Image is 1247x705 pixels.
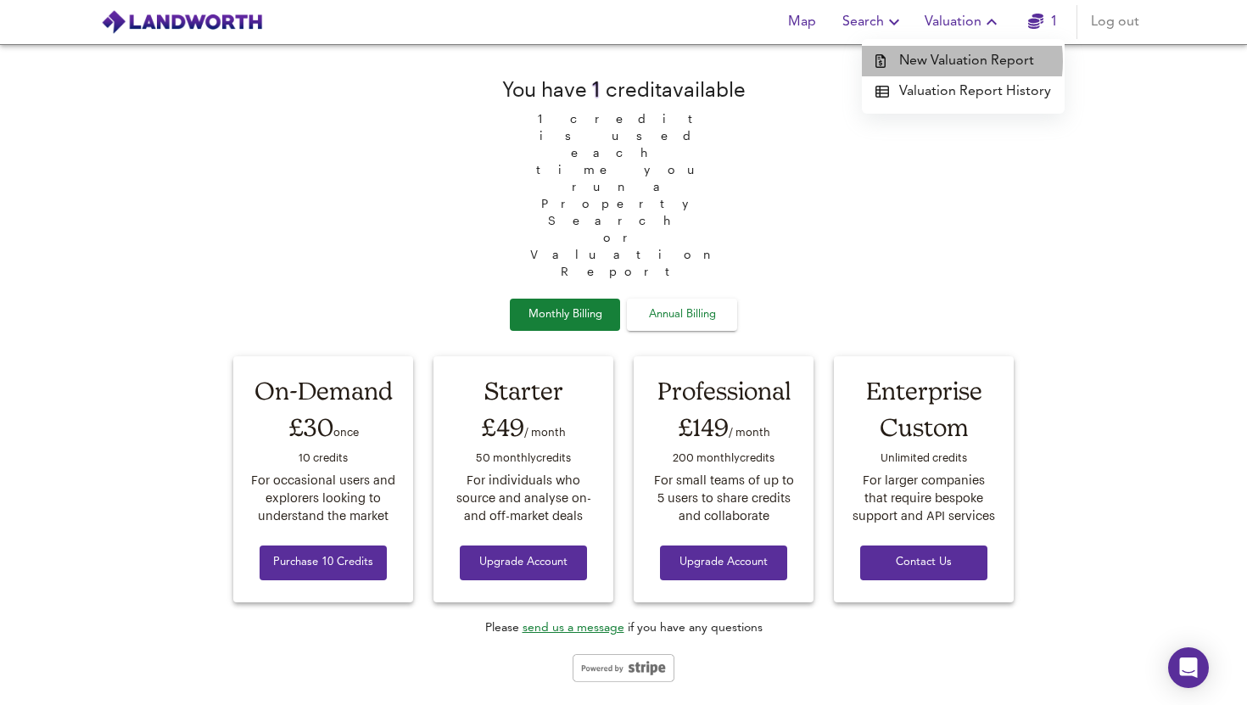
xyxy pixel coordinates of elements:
[850,472,998,524] div: For larger companies that require bespoke support and API services
[850,408,998,446] div: Custom
[650,408,797,446] div: £149
[850,446,998,472] div: Unlimited credit s
[273,553,373,573] span: Purchase 10 Credits
[450,472,597,524] div: For individuals who source and analyse on- and off-market deals
[1091,10,1139,34] span: Log out
[1168,647,1209,688] div: Open Intercom Messenger
[674,553,774,573] span: Upgrade Account
[862,46,1065,76] a: New Valuation Report
[860,546,987,580] button: Contact Us
[249,472,397,524] div: For occasional users and explorers looking to understand the market
[333,425,359,438] span: once
[450,408,597,446] div: £49
[650,373,797,408] div: Professional
[524,425,566,438] span: / month
[650,446,797,472] div: 200 monthly credit s
[450,446,597,472] div: 50 monthly credit s
[640,305,724,325] span: Annual Billing
[473,553,573,573] span: Upgrade Account
[450,373,597,408] div: Starter
[925,10,1002,34] span: Valuation
[523,622,624,634] a: send us a message
[101,9,263,35] img: logo
[850,373,998,408] div: Enterprise
[249,373,397,408] div: On-Demand
[660,546,787,580] button: Upgrade Account
[502,75,746,104] div: You have credit available
[1015,5,1070,39] button: 1
[485,619,763,636] div: Please if you have any questions
[729,425,770,438] span: / month
[522,104,725,280] span: 1 credit is used each time you run a Property Search or Valuation Report
[249,408,397,446] div: £30
[592,77,601,101] span: 1
[1084,5,1146,39] button: Log out
[260,546,387,580] button: Purchase 10 Credits
[460,546,587,580] button: Upgrade Account
[650,472,797,524] div: For small teams of up to 5 users to share credits and collaborate
[842,10,904,34] span: Search
[573,654,674,683] img: stripe-logo
[781,10,822,34] span: Map
[836,5,911,39] button: Search
[862,76,1065,107] a: Valuation Report History
[774,5,829,39] button: Map
[249,446,397,472] div: 10 credit s
[1028,10,1058,34] a: 1
[918,5,1009,39] button: Valuation
[874,553,974,573] span: Contact Us
[627,299,737,332] button: Annual Billing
